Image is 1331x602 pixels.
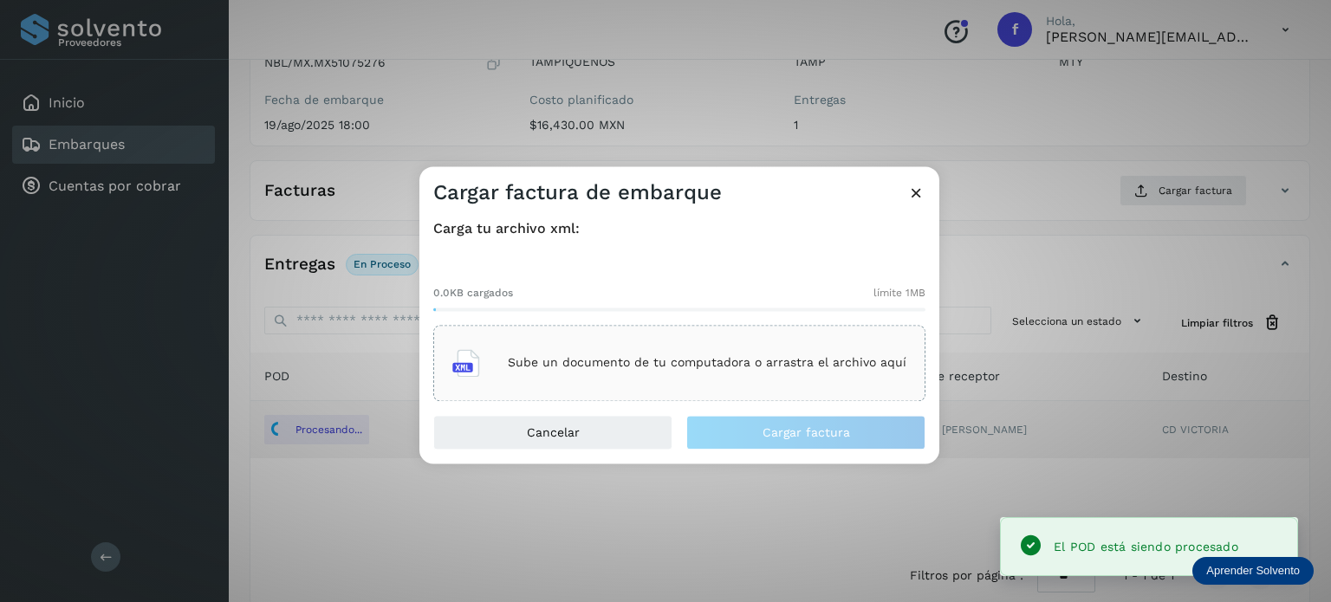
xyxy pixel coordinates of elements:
span: El POD está siendo procesado [1054,540,1238,553]
span: 0.0KB cargados [433,285,513,301]
span: Cancelar [527,426,580,438]
div: Aprender Solvento [1192,557,1314,585]
button: Cargar factura [686,415,925,450]
h3: Cargar factura de embarque [433,180,722,205]
span: límite 1MB [873,285,925,301]
h4: Carga tu archivo xml: [433,220,925,236]
p: Aprender Solvento [1206,564,1300,578]
button: Cancelar [433,415,672,450]
p: Sube un documento de tu computadora o arrastra el archivo aquí [508,356,906,371]
span: Cargar factura [763,426,850,438]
